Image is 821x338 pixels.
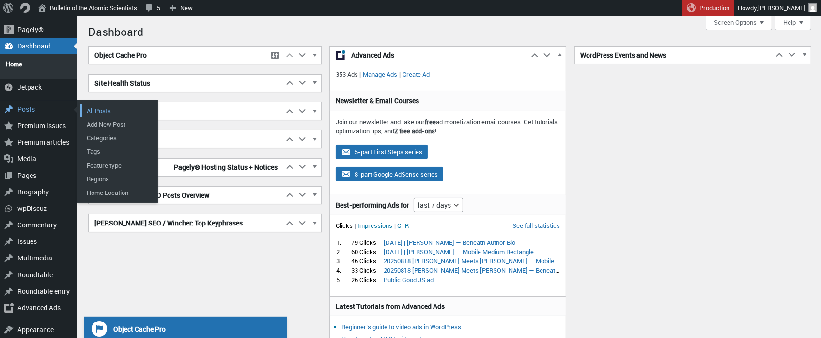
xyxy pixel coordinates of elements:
[384,257,607,265] a: 20250818 [PERSON_NAME] Meets [PERSON_NAME] — Mobile Medium Rectangle
[336,221,356,230] li: Clicks
[357,221,396,230] li: Impressions
[336,145,428,159] button: 5-part First Steps series
[336,247,351,256] div: 2.
[512,221,560,230] a: See full statistics
[397,221,409,230] li: CTR
[336,302,560,311] h3: Latest Tutorials from Advanced Ads
[80,117,157,131] a: Add New Post
[351,275,383,284] div: 26 Clicks
[80,186,157,199] a: Home Location
[89,102,283,120] h2: At a Glance
[336,117,560,136] p: Join our newsletter and take our ad monetization email courses. Get tutorials, optimization tips,...
[80,145,157,158] a: Tags
[336,257,351,265] div: 3.
[775,16,811,30] button: Help
[351,247,383,256] div: 60 Clicks
[384,275,434,284] a: Public Good JS ad
[89,187,283,204] h2: [PERSON_NAME] SEO Posts Overview
[425,117,436,126] strong: free
[80,131,157,145] a: Categories
[89,75,283,92] h2: Site Health Status
[384,247,534,256] a: [DATE] | [PERSON_NAME] — Mobile Medium Rectangle
[89,130,283,148] h2: Activity
[336,167,443,181] button: 8-part Google AdSense series
[758,3,806,12] span: [PERSON_NAME]
[336,96,560,106] h3: Newsletter & Email Courses
[401,70,432,79] a: Create Ad
[575,47,774,64] h2: WordPress Events and News
[336,275,351,284] div: 5.
[706,16,772,30] button: Screen Options
[88,20,811,41] h1: Dashboard
[336,70,560,80] p: 353 Ads | |
[384,266,589,274] a: 20250818 [PERSON_NAME] Meets [PERSON_NAME] — Beneath Author Bio
[80,104,157,117] a: All Posts
[394,127,435,135] strong: 2 free add-ons
[89,214,283,232] h2: [PERSON_NAME] SEO / Wincher: Top Keyphrases
[351,257,383,265] div: 46 Clicks
[89,159,283,176] h2: Pagely® Hosting Status + Notices
[351,238,383,247] div: 79 Clicks
[341,322,461,331] a: Beginner’s guide to video ads in WordPress
[336,266,351,274] div: 4.
[351,266,383,274] div: 33 Clicks
[80,172,157,186] a: Regions
[351,50,523,60] span: Advanced Ads
[336,200,409,210] h3: Best-performing Ads for
[80,159,157,172] a: Feature type
[336,238,351,247] div: 1.
[384,238,515,247] a: [DATE] | [PERSON_NAME] — Beneath Author Bio
[89,47,266,64] h2: Object Cache Pro
[361,70,399,79] a: Manage Ads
